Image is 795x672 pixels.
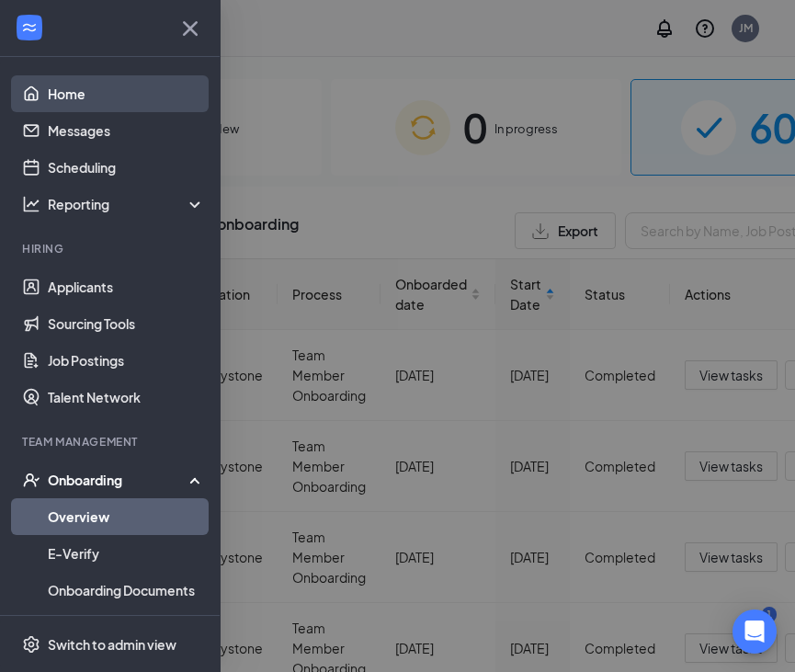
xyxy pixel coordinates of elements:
a: Activity log [48,609,205,645]
div: Hiring [22,241,201,256]
div: Onboarding [48,471,189,489]
div: Switch to admin view [48,635,176,654]
a: Onboarding Documents [48,572,205,609]
a: Sourcing Tools [48,305,205,342]
div: Team Management [22,434,201,450]
div: Open Intercom Messenger [733,609,777,654]
a: Job Postings [48,342,205,379]
svg: UserCheck [22,471,40,489]
svg: WorkstreamLogo [20,18,39,37]
svg: Analysis [22,195,40,213]
svg: Settings [22,635,40,654]
a: E-Verify [48,535,205,572]
a: Applicants [48,268,205,305]
a: Scheduling [48,149,205,186]
svg: Cross [176,14,205,43]
a: Overview [48,498,205,535]
div: Reporting [48,195,206,213]
a: Talent Network [48,379,205,416]
a: Messages [48,112,205,149]
a: Home [48,75,205,112]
